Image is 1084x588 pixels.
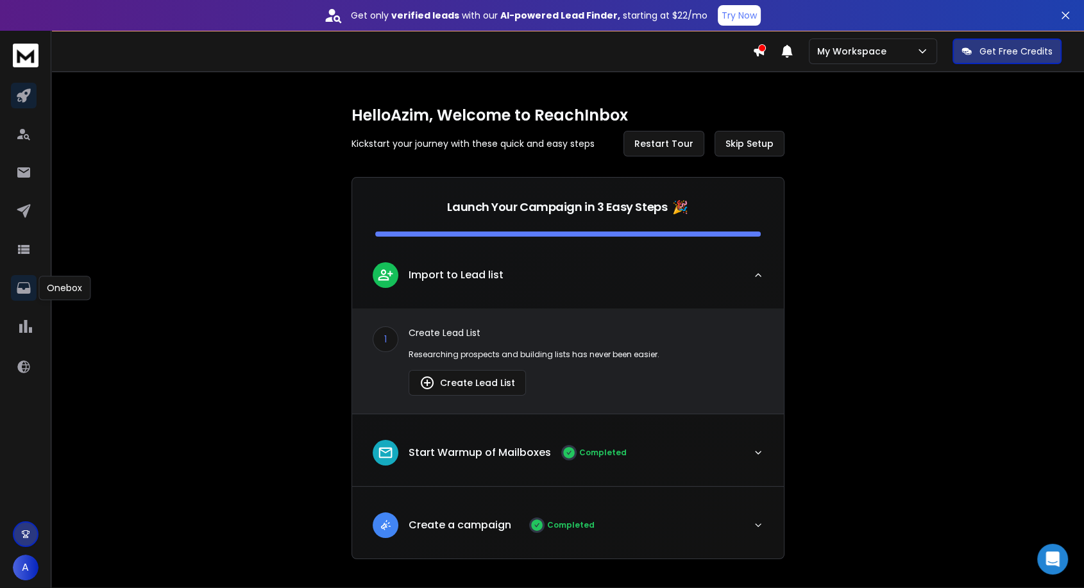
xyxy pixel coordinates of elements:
[377,517,394,533] img: lead
[409,349,763,360] p: Researching prospects and building lists has never been easier.
[409,445,551,460] p: Start Warmup of Mailboxes
[817,45,892,58] p: My Workspace
[718,5,761,26] button: Try Now
[715,131,784,156] button: Skip Setup
[409,517,511,533] p: Create a campaign
[409,267,504,283] p: Import to Lead list
[1037,544,1068,575] div: Open Intercom Messenger
[352,252,784,308] button: leadImport to Lead list
[13,555,38,580] button: A
[500,9,620,22] strong: AI-powered Lead Finder,
[409,326,763,339] p: Create Lead List
[377,444,394,461] img: lead
[377,267,394,283] img: lead
[419,375,435,391] img: lead
[38,276,90,300] div: Onebox
[722,9,757,22] p: Try Now
[409,370,526,396] button: Create Lead List
[352,308,784,414] div: leadImport to Lead list
[725,137,774,150] span: Skip Setup
[979,45,1053,58] p: Get Free Credits
[547,520,595,530] p: Completed
[447,198,667,216] p: Launch Your Campaign in 3 Easy Steps
[391,9,459,22] strong: verified leads
[351,105,784,126] h1: Hello Azim , Welcome to ReachInbox
[351,137,595,150] p: Kickstart your journey with these quick and easy steps
[13,44,38,67] img: logo
[623,131,704,156] button: Restart Tour
[352,502,784,559] button: leadCreate a campaignCompleted
[351,9,707,22] p: Get only with our starting at $22/mo
[953,38,1062,64] button: Get Free Credits
[373,326,398,352] div: 1
[352,430,784,486] button: leadStart Warmup of MailboxesCompleted
[672,198,688,216] span: 🎉
[579,448,627,458] p: Completed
